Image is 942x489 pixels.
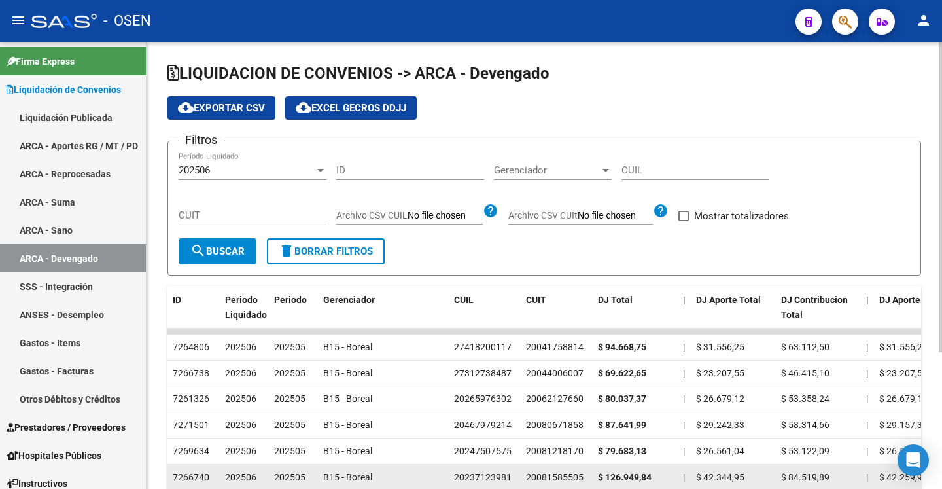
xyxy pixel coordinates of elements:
span: Archivo CSV CUIt [508,210,578,221]
div: 20062127660 [526,391,584,407]
div: 20265976302 [454,391,512,407]
span: EXCEL GECROS DDJJ [296,102,406,114]
button: Borrar Filtros [267,238,385,264]
span: 202506 [225,368,256,378]
datatable-header-cell: Periodo [269,286,318,344]
span: $ 46.415,10 [781,368,829,378]
strong: $ 94.668,75 [598,342,646,352]
mat-icon: help [483,203,498,219]
span: $ 23.207,55 [696,368,744,378]
span: $ 31.556,25 [696,342,744,352]
span: $ 53.122,09 [781,446,829,456]
mat-icon: person [916,12,932,28]
span: 202506 [179,164,210,176]
span: 7264806 [173,342,209,352]
div: Open Intercom Messenger [898,444,929,476]
strong: $ 69.622,65 [598,368,646,378]
span: $ 58.314,66 [781,420,829,430]
datatable-header-cell: CUIT [521,286,593,344]
strong: $ 79.683,13 [598,446,646,456]
span: $ 31.556,25 [879,342,928,352]
span: 7271501 [173,420,209,430]
span: LIQUIDACION DE CONVENIOS -> ARCA - Devengado [167,64,549,82]
span: $ 26.561,04 [696,446,744,456]
datatable-header-cell: DJ Total [593,286,678,344]
div: 20080671858 [526,418,584,433]
datatable-header-cell: DJ Aporte Total [691,286,776,344]
span: | [683,446,685,456]
strong: $ 126.949,84 [598,472,652,482]
span: Exportar CSV [178,102,265,114]
span: | [683,472,685,482]
strong: $ 87.641,99 [598,420,646,430]
strong: $ 80.037,37 [598,393,646,404]
span: $ 26.679,12 [696,393,744,404]
span: Buscar [190,245,245,257]
span: 202506 [225,420,256,430]
span: | [866,342,868,352]
div: 20247507575 [454,444,512,459]
datatable-header-cell: | [861,286,874,344]
div: 20081218170 [526,444,584,459]
span: Prestadores / Proveedores [7,420,126,435]
span: | [866,295,869,305]
button: EXCEL GECROS DDJJ [285,96,417,120]
span: Periodo [274,295,307,305]
span: DJ Contribucion Total [781,295,848,320]
span: | [866,368,868,378]
span: $ 42.259,95 [879,472,928,482]
span: | [866,420,868,430]
input: Archivo CSV CUIL [408,210,483,222]
span: 7269634 [173,446,209,456]
datatable-header-cell: CUIL [449,286,521,344]
span: | [683,342,685,352]
span: 202505 [274,393,305,404]
span: $ 29.242,33 [696,420,744,430]
span: | [683,420,685,430]
datatable-header-cell: Periodo Liquidado [220,286,269,344]
span: B15 - Boreal [323,420,372,430]
h3: Filtros [179,131,224,149]
mat-icon: menu [10,12,26,28]
span: Gerenciador [323,295,375,305]
span: 202505 [274,368,305,378]
mat-icon: cloud_download [178,100,194,115]
button: Exportar CSV [167,96,275,120]
span: CUIL [454,295,474,305]
span: CUIT [526,295,546,305]
span: DJ Aporte Total [696,295,761,305]
span: B15 - Boreal [323,472,372,482]
span: Liquidación de Convenios [7,82,121,97]
span: B15 - Boreal [323,342,372,352]
span: | [866,393,868,404]
span: $ 29.157,33 [879,420,928,430]
span: Firma Express [7,54,75,69]
span: $ 84.519,89 [781,472,829,482]
span: DJ Total [598,295,633,305]
div: 20237123981 [454,470,512,485]
div: 27312738487 [454,366,512,381]
span: 202505 [274,342,305,352]
span: B15 - Boreal [323,393,372,404]
span: | [683,393,685,404]
span: Mostrar totalizadores [694,208,789,224]
mat-icon: delete [279,243,294,259]
span: | [683,295,686,305]
mat-icon: search [190,243,206,259]
span: $ 53.358,24 [781,393,829,404]
span: Periodo Liquidado [225,295,267,320]
span: | [683,368,685,378]
span: Hospitales Públicos [7,448,101,463]
datatable-header-cell: DJ Contribucion Total [776,286,861,344]
datatable-header-cell: ID [167,286,220,344]
span: 7266738 [173,368,209,378]
span: 202505 [274,446,305,456]
span: ID [173,295,181,305]
mat-icon: cloud_download [296,100,311,115]
span: 202506 [225,342,256,352]
span: 202505 [274,420,305,430]
span: 202506 [225,393,256,404]
datatable-header-cell: Gerenciador [318,286,449,344]
span: 7261326 [173,393,209,404]
span: $ 23.207,55 [879,368,928,378]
